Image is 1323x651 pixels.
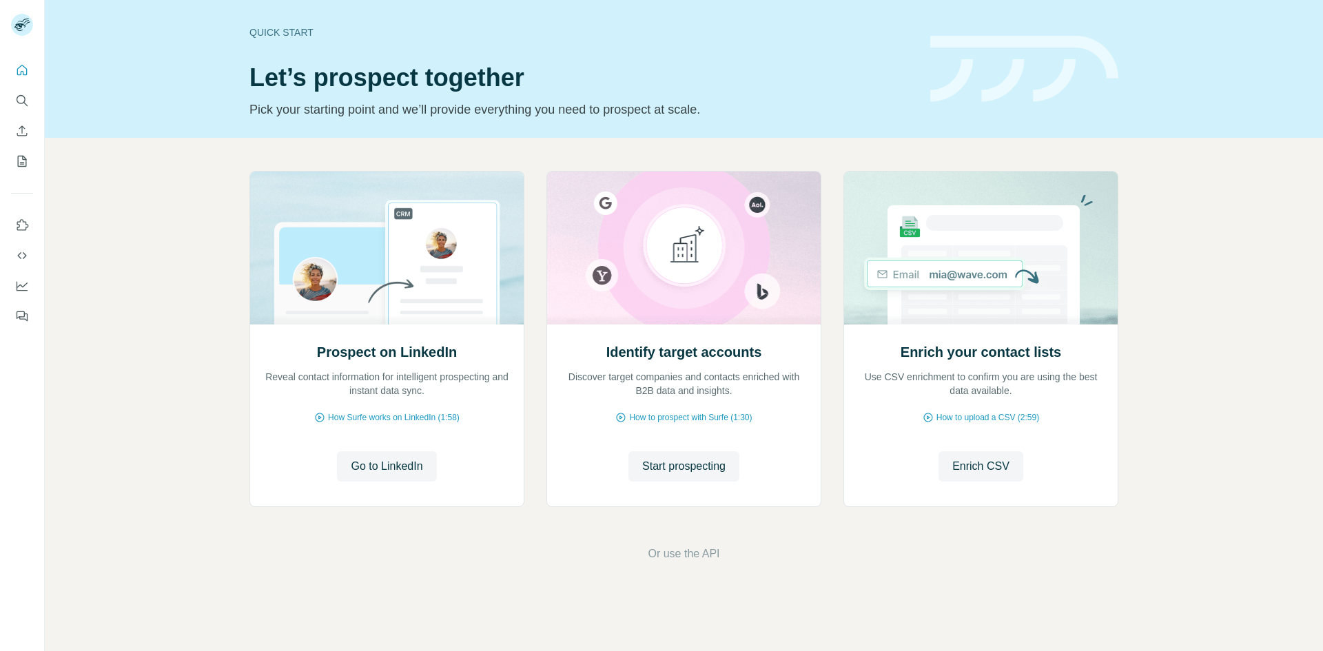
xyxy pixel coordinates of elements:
[952,458,1009,475] span: Enrich CSV
[249,100,914,119] p: Pick your starting point and we’ll provide everything you need to prospect at scale.
[936,411,1039,424] span: How to upload a CSV (2:59)
[843,172,1118,324] img: Enrich your contact lists
[11,243,33,268] button: Use Surfe API
[264,370,510,397] p: Reveal contact information for intelligent prospecting and instant data sync.
[11,118,33,143] button: Enrich CSV
[606,342,762,362] h2: Identify target accounts
[561,370,807,397] p: Discover target companies and contacts enriched with B2B data and insights.
[546,172,821,324] img: Identify target accounts
[249,25,914,39] div: Quick start
[642,458,726,475] span: Start prospecting
[930,36,1118,103] img: banner
[317,342,457,362] h2: Prospect on LinkedIn
[11,149,33,174] button: My lists
[11,58,33,83] button: Quick start
[337,451,436,482] button: Go to LinkedIn
[351,458,422,475] span: Go to LinkedIn
[648,546,719,562] button: Or use the API
[628,451,739,482] button: Start prospecting
[901,342,1061,362] h2: Enrich your contact lists
[629,411,752,424] span: How to prospect with Surfe (1:30)
[249,64,914,92] h1: Let’s prospect together
[858,370,1104,397] p: Use CSV enrichment to confirm you are using the best data available.
[11,304,33,329] button: Feedback
[11,88,33,113] button: Search
[939,451,1023,482] button: Enrich CSV
[11,213,33,238] button: Use Surfe on LinkedIn
[11,273,33,298] button: Dashboard
[249,172,524,324] img: Prospect on LinkedIn
[328,411,460,424] span: How Surfe works on LinkedIn (1:58)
